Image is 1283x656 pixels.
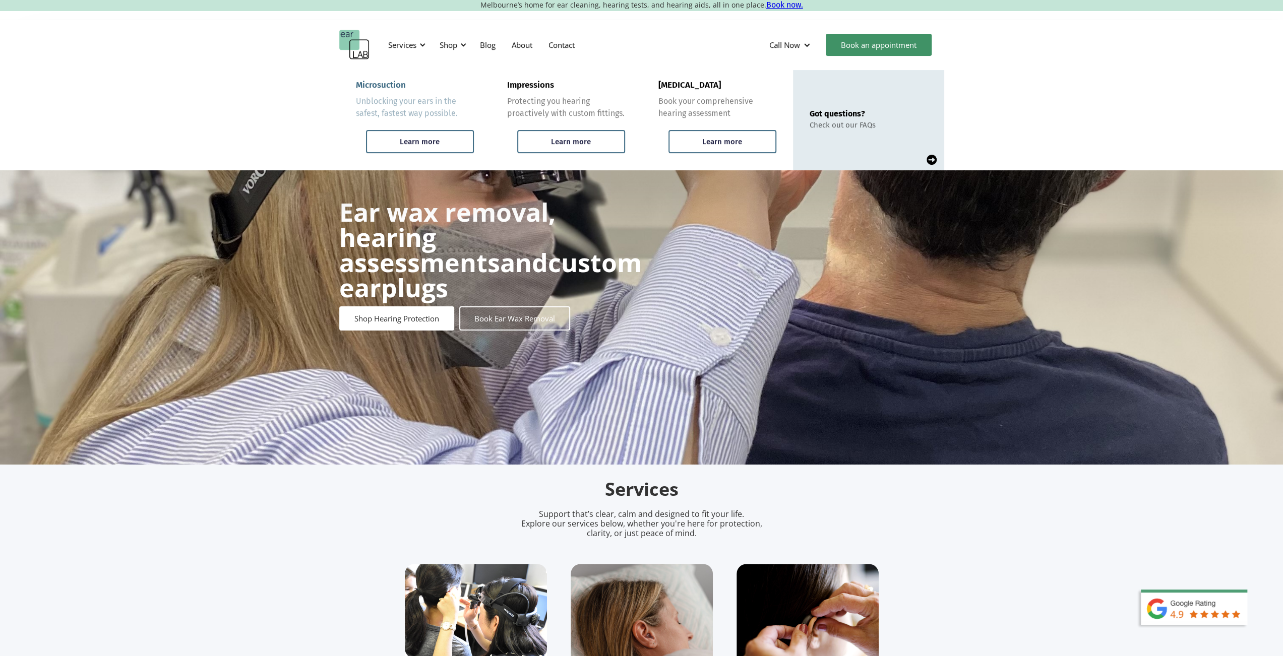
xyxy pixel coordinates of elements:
[551,137,591,146] div: Learn more
[339,195,556,280] strong: Ear wax removal, hearing assessments
[472,30,504,59] a: Blog
[826,34,932,56] a: Book an appointment
[642,70,793,170] a: [MEDICAL_DATA]Book your comprehensive hearing assessmentLearn more
[382,30,429,60] div: Services
[504,30,540,59] a: About
[388,40,416,50] div: Services
[356,95,474,119] div: Unblocking your ears in the safest, fastest way possible.
[434,30,469,60] div: Shop
[658,80,721,90] div: [MEDICAL_DATA]
[761,30,821,60] div: Call Now
[702,137,742,146] div: Learn more
[339,30,370,60] a: home
[507,95,625,119] div: Protecting you hearing proactively with custom fittings.
[658,95,776,119] div: Book your comprehensive hearing assessment
[339,245,642,305] strong: custom earplugs
[507,80,554,90] div: Impressions
[459,306,570,331] a: Book Ear Wax Removal
[356,80,406,90] div: Microsuction
[491,70,642,170] a: ImpressionsProtecting you hearing proactively with custom fittings.Learn more
[540,30,583,59] a: Contact
[339,200,642,300] h1: and
[339,306,454,331] a: Shop Hearing Protection
[810,109,876,118] div: Got questions?
[810,120,876,129] div: Check out our FAQs
[405,478,879,501] h2: Services
[339,70,491,170] a: MicrosuctionUnblocking your ears in the safest, fastest way possible.Learn more
[400,137,440,146] div: Learn more
[440,40,457,50] div: Shop
[769,40,800,50] div: Call Now
[793,70,944,170] a: Got questions?Check out our FAQs
[508,509,775,539] p: Support that’s clear, calm and designed to fit your life. Explore our services below, whether you...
